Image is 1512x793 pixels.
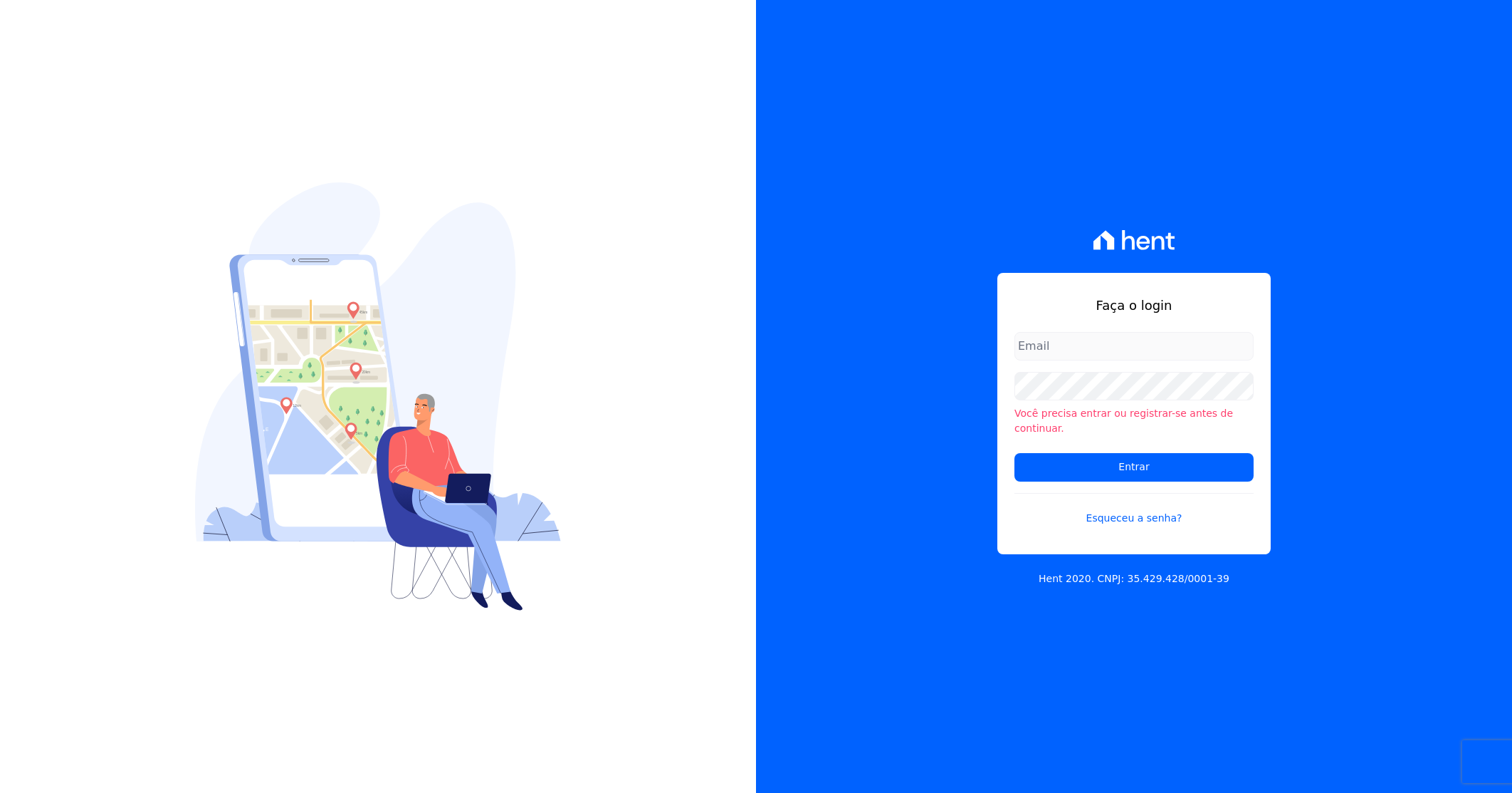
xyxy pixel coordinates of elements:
li: Você precisa entrar ou registrar-se antes de continuar. [1014,406,1254,436]
h1: Faça o login [1014,296,1254,315]
img: Login [195,182,561,611]
input: Email [1014,332,1254,361]
a: Esqueceu a senha? [1014,493,1254,526]
p: Hent 2020. CNPJ: 35.429.428/0001-39 [1039,571,1229,586]
input: Entrar [1014,453,1254,482]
